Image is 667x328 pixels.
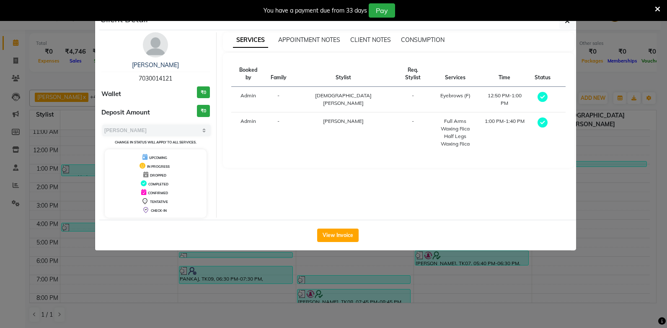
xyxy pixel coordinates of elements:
span: CONSUMPTION [401,36,445,44]
th: Status [530,61,556,87]
span: TENTATIVE [150,200,168,204]
div: You have a payment due from 33 days [264,6,367,15]
td: 1:00 PM-1:40 PM [480,112,530,153]
span: CONFIRMED [148,191,168,195]
span: CLIENT NOTES [350,36,391,44]
button: Pay [369,3,395,18]
td: Admin [231,112,266,153]
span: [PERSON_NAME] [323,118,364,124]
span: DROPPED [150,173,166,177]
span: [DEMOGRAPHIC_DATA][PERSON_NAME] [315,92,372,106]
a: [PERSON_NAME] [132,61,179,69]
th: Time [480,61,530,87]
span: SERVICES [233,33,268,48]
th: Stylist [292,61,395,87]
h3: ₹0 [197,86,210,99]
td: - [266,87,292,112]
span: Deposit Amount [101,108,150,117]
span: CHECK-IN [151,208,167,213]
th: Booked by [231,61,266,87]
td: - [395,87,431,112]
span: UPCOMING [149,156,167,160]
small: Change in status will apply to all services. [115,140,196,144]
th: Req. Stylist [395,61,431,87]
span: APPOINTMENT NOTES [278,36,340,44]
td: - [266,112,292,153]
td: Admin [231,87,266,112]
span: COMPLETED [148,182,168,186]
img: avatar [143,32,168,57]
span: IN PROGRESS [147,164,170,169]
div: Half Legs Waxing Rica [436,133,475,148]
div: Eyebrows (F) [436,92,475,99]
th: Services [431,61,480,87]
span: 7030014121 [139,75,172,82]
td: - [395,112,431,153]
th: Family [266,61,292,87]
div: Full Arms Waxing Rica [436,117,475,133]
span: Wallet [101,89,121,99]
button: View Invoice [317,229,359,242]
h3: ₹0 [197,105,210,117]
td: 12:50 PM-1:00 PM [480,87,530,112]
